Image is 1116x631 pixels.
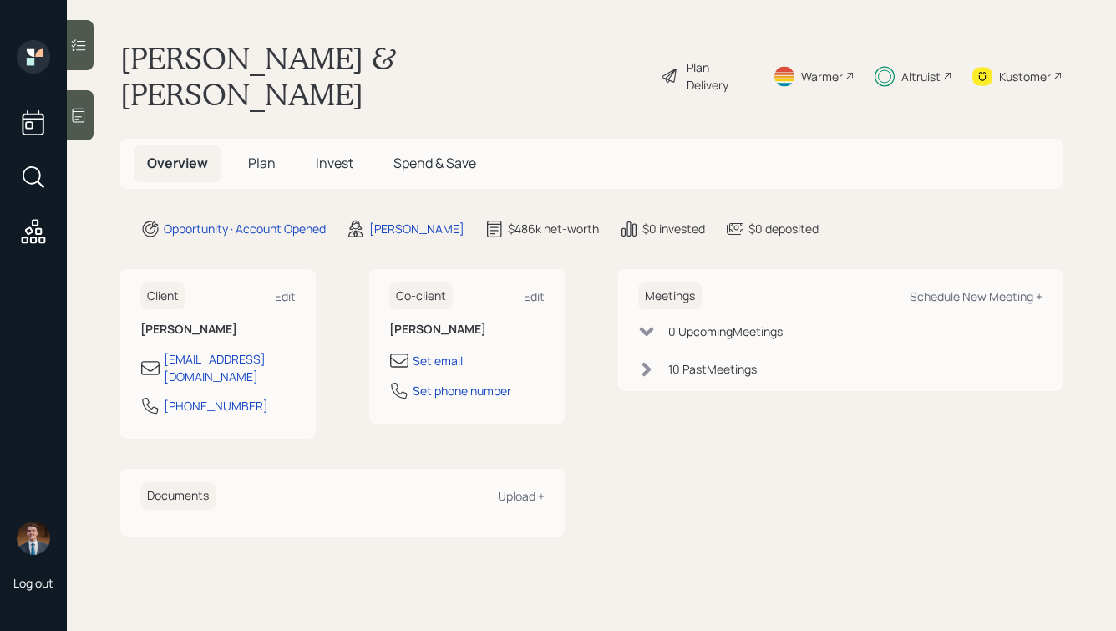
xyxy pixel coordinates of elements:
[498,488,545,504] div: Upload +
[140,482,216,510] h6: Documents
[369,220,464,237] div: [PERSON_NAME]
[275,288,296,304] div: Edit
[13,575,53,591] div: Log out
[140,323,296,337] h6: [PERSON_NAME]
[910,288,1042,304] div: Schedule New Meeting +
[248,154,276,172] span: Plan
[164,397,268,415] div: [PHONE_NUMBER]
[638,282,702,310] h6: Meetings
[748,220,819,237] div: $0 deposited
[164,220,326,237] div: Opportunity · Account Opened
[668,323,783,340] div: 0 Upcoming Meeting s
[393,154,476,172] span: Spend & Save
[642,220,705,237] div: $0 invested
[901,68,941,85] div: Altruist
[389,323,545,337] h6: [PERSON_NAME]
[413,382,511,399] div: Set phone number
[999,68,1051,85] div: Kustomer
[524,288,545,304] div: Edit
[164,350,296,385] div: [EMAIL_ADDRESS][DOMAIN_NAME]
[389,282,453,310] h6: Co-client
[140,282,185,310] h6: Client
[801,68,843,85] div: Warmer
[17,522,50,555] img: hunter_neumayer.jpg
[413,352,463,369] div: Set email
[508,220,599,237] div: $486k net-worth
[147,154,208,172] span: Overview
[687,59,753,94] div: Plan Delivery
[668,360,757,378] div: 10 Past Meeting s
[120,40,647,112] h1: [PERSON_NAME] & [PERSON_NAME]
[316,154,353,172] span: Invest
